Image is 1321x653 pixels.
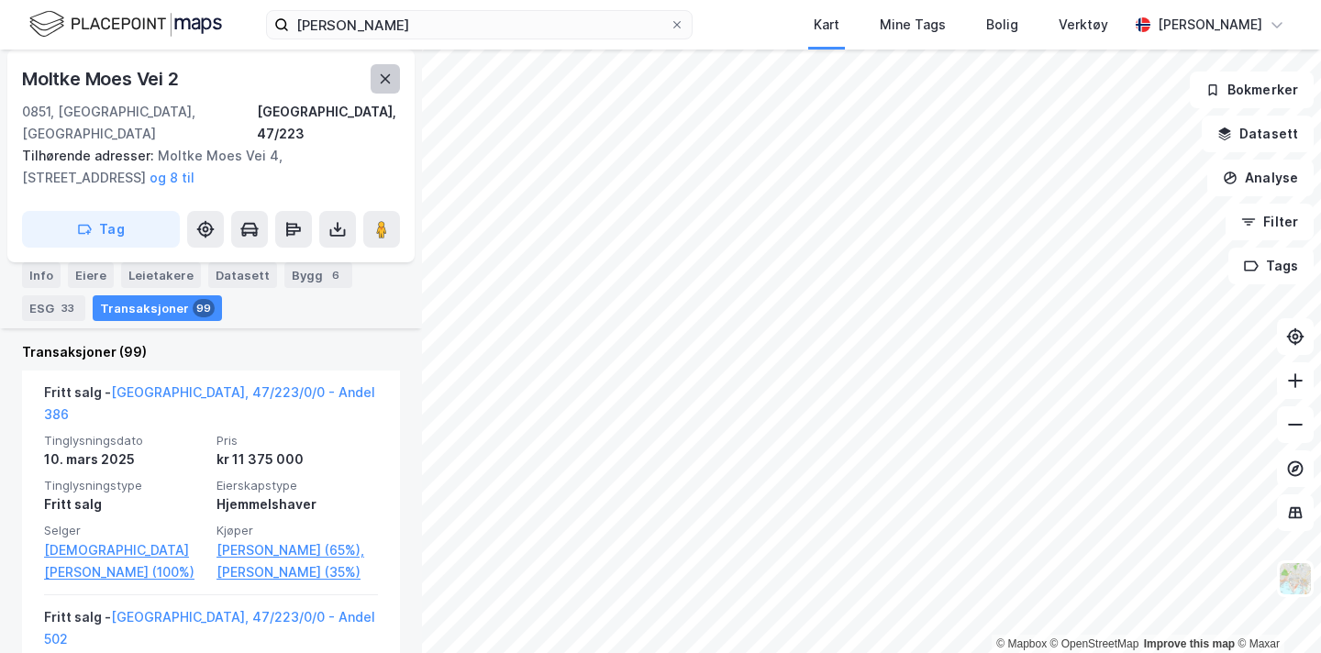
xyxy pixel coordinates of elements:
a: [DEMOGRAPHIC_DATA][PERSON_NAME] (100%) [44,539,205,583]
div: 10. mars 2025 [44,448,205,470]
span: Tilhørende adresser: [22,148,158,163]
span: Kjøper [216,523,378,538]
button: Analyse [1207,160,1314,196]
div: Datasett [208,262,277,288]
iframe: Chat Widget [1229,565,1321,653]
div: Transaksjoner (99) [22,341,400,363]
div: Bygg [284,262,352,288]
div: Kart [814,14,839,36]
div: Moltke Moes Vei 4, [STREET_ADDRESS] [22,145,385,189]
div: 33 [58,299,78,317]
div: kr 11 375 000 [216,448,378,470]
div: Kontrollprogram for chat [1229,565,1321,653]
div: Info [22,262,61,288]
span: Eierskapstype [216,478,378,493]
span: Tinglysningstype [44,478,205,493]
a: [GEOGRAPHIC_DATA], 47/223/0/0 - Andel 386 [44,384,375,422]
button: Tags [1228,248,1314,284]
span: Pris [216,433,378,448]
img: logo.f888ab2527a4732fd821a326f86c7f29.svg [29,8,222,40]
span: Selger [44,523,205,538]
div: [GEOGRAPHIC_DATA], 47/223 [257,101,400,145]
div: Leietakere [121,262,201,288]
div: Eiere [68,262,114,288]
div: Transaksjoner [93,295,222,321]
button: Tag [22,211,180,248]
input: Søk på adresse, matrikkel, gårdeiere, leietakere eller personer [289,11,670,39]
div: Moltke Moes Vei 2 [22,64,183,94]
div: [PERSON_NAME] [1158,14,1262,36]
div: 99 [193,299,215,317]
div: ESG [22,295,85,321]
div: 0851, [GEOGRAPHIC_DATA], [GEOGRAPHIC_DATA] [22,101,257,145]
div: Hjemmelshaver [216,493,378,515]
button: Datasett [1202,116,1314,152]
button: Bokmerker [1190,72,1314,108]
div: Bolig [986,14,1018,36]
a: [GEOGRAPHIC_DATA], 47/223/0/0 - Andel 502 [44,609,375,647]
a: Mapbox [996,637,1047,650]
div: Fritt salg - [44,382,378,433]
a: OpenStreetMap [1050,637,1139,650]
div: Fritt salg [44,493,205,515]
div: Mine Tags [880,14,946,36]
img: Z [1278,561,1313,596]
a: [PERSON_NAME] (65%), [216,539,378,561]
div: Verktøy [1059,14,1108,36]
span: Tinglysningsdato [44,433,205,448]
a: Improve this map [1144,637,1235,650]
button: Filter [1226,204,1314,240]
a: [PERSON_NAME] (35%) [216,561,378,583]
div: 6 [327,266,345,284]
